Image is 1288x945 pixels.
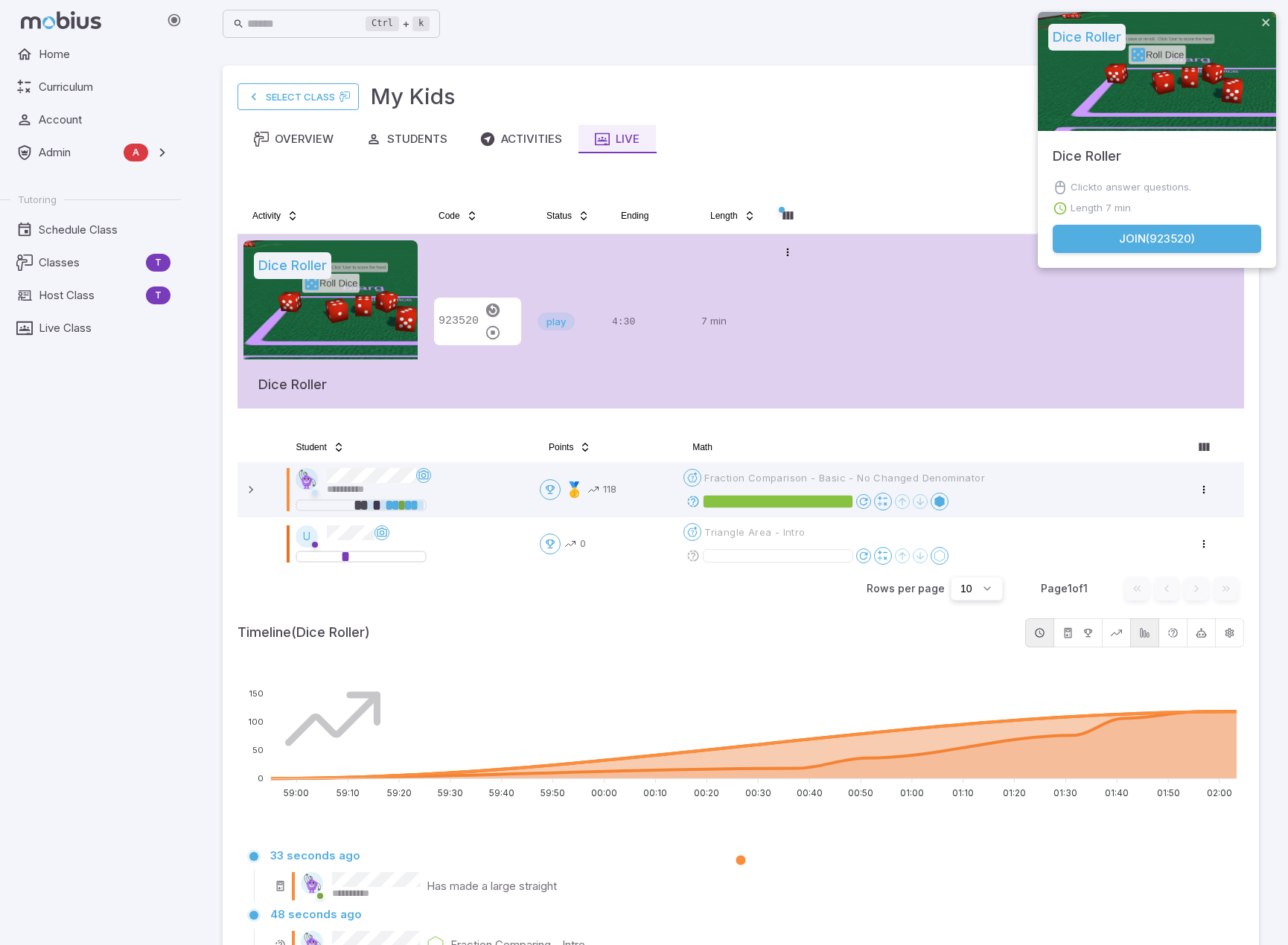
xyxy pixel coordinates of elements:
img: pentagon.svg [301,872,323,894]
span: A [124,145,148,160]
span: Schedule Class [39,222,170,238]
span: Student [296,441,326,453]
tspan: 59:30 [438,787,463,798]
div: Students [366,131,447,147]
div: Join Code - Students can join by entering this code [434,298,521,345]
span: Fraction Comparison - Basic - No Changed Denominator [704,471,985,484]
button: Column visibility [776,204,800,228]
tspan: 01:40 [1105,787,1129,798]
button: Compete [540,479,561,500]
div: Overview [254,131,334,147]
button: Request Screenshot [374,525,389,540]
span: Triangle Area - Intro [704,525,805,539]
button: Hide math hint usage [1187,618,1216,647]
p: Points [580,536,586,551]
tspan: 00:50 [848,787,873,798]
button: Math [683,435,721,459]
i: game_action [275,880,286,891]
tspan: 0 [258,773,264,784]
span: T [146,288,170,303]
button: Status [538,204,599,228]
button: Unit (Continual) [683,469,701,487]
tspan: 59:40 [489,787,514,798]
button: Choose Math Theme [874,547,892,565]
tspan: 01:50 [1157,787,1180,798]
h5: Dice Roller [1048,24,1126,51]
button: Code [430,204,487,228]
button: Length [701,204,765,228]
p: Click to answer questions. [1071,180,1191,195]
p: Length 7 min [1071,201,1131,216]
div: no_activity [296,468,528,496]
i: Points [565,539,576,549]
tspan: 01:20 [1003,787,1026,798]
h5: Timeline (Dice Roller) [237,622,1019,643]
div: Activities [480,131,562,147]
tspan: 01:30 [1053,787,1077,798]
button: Hide other events [1215,618,1244,647]
h3: My Kids [371,80,456,113]
p: Time Remaining [612,315,686,330]
p: 923520 [434,313,479,330]
button: Hide game points and stage display [1102,618,1131,647]
span: Length [710,210,738,222]
div: Join Code - Students can join by entering this code [1085,11,1193,36]
button: Column visibility [1192,435,1216,459]
tspan: 00:20 [694,787,719,798]
kbd: k [412,16,430,31]
tspan: 01:10 [952,787,974,798]
button: Join(923520) [1053,225,1261,253]
button: Request Screenshot [416,468,431,483]
tspan: 59:20 [387,787,412,798]
p: Rows per page [867,581,945,596]
tspan: 59:10 [337,787,360,798]
div: U [296,525,318,548]
button: Show event time [1025,618,1054,647]
button: Activity [243,204,307,228]
span: T [146,255,170,270]
button: Reset Questions [856,548,871,563]
a: Select Class [237,83,359,110]
div: Live [595,131,640,147]
tspan: 59:00 [284,787,309,798]
button: Choose Math Theme [874,493,892,510]
tspan: 150 [249,688,264,699]
span: Code [439,210,460,222]
div: learning_successful [301,872,421,900]
button: Show game resource display [1130,618,1159,647]
tspan: 100 [249,717,264,727]
button: Hide game actions and leaderboard changes [1053,618,1103,647]
div: Page 1 of 1 [1027,581,1101,596]
h5: Dice Roller [254,252,331,279]
button: Reset Questions [856,494,871,509]
span: Activity [252,210,281,222]
span: 🥇 [565,479,584,500]
button: Compete [540,534,561,554]
button: Ending [612,204,657,228]
tspan: 50 [252,745,264,755]
span: Account [39,112,170,128]
span: Classes [39,254,140,271]
tspan: 00:30 [745,787,771,798]
p: Points [603,482,616,497]
span: Admin [39,144,118,161]
button: Points [540,435,600,459]
span: Live Class [39,320,170,336]
span: play [538,314,575,329]
button: Student [287,435,353,459]
span: Home [39,46,170,63]
button: Unit (3 of 5) [683,523,701,541]
tspan: 00:40 [797,787,823,798]
p: 33 seconds ago [270,848,360,864]
tspan: 59:50 [541,787,565,798]
span: Points [549,441,573,453]
button: close [1261,16,1272,31]
div: activity_started [296,525,528,548]
span: Math [692,441,712,453]
div: + [366,15,430,33]
p: 7 min [701,240,764,403]
span: Status [546,210,572,222]
tspan: 00:10 [643,787,667,798]
span: Host Class [39,287,140,304]
img: pentagon.svg [296,468,318,490]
